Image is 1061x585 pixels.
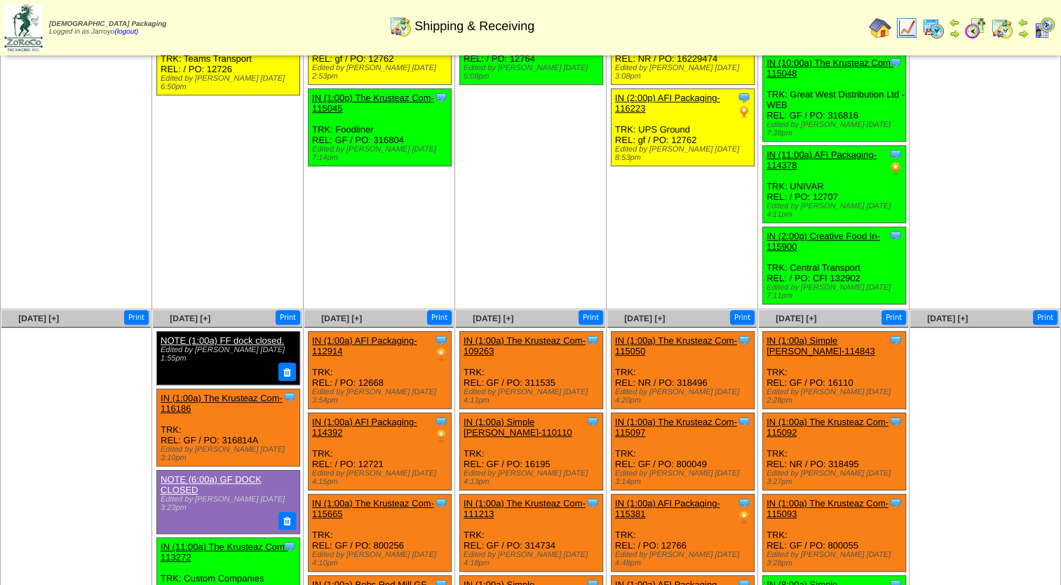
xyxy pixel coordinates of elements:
img: Tooltip [888,229,903,243]
div: TRK: Central Transport REL: / PO: CFI 132902 [763,227,906,304]
img: Tooltip [434,496,448,510]
a: IN (1:00a) The Krusteaz Com-115093 [766,498,888,519]
div: Edited by [PERSON_NAME] [DATE] 3:08pm [615,64,754,81]
img: Tooltip [586,333,600,347]
a: IN (2:00p) Creative Food In-115900 [766,231,880,252]
a: IN (1:00a) Simple [PERSON_NAME]-114843 [766,335,875,356]
div: Edited by [PERSON_NAME] [DATE] 4:48pm [615,551,754,567]
div: TRK: REL: / PO: 12668 [309,332,452,409]
div: Edited by [PERSON_NAME] [DATE] 7:14pm [312,145,451,162]
img: Tooltip [737,496,751,510]
img: arrowleft.gif [1018,17,1029,28]
img: zoroco-logo-small.webp [4,4,43,51]
img: PO [737,510,751,524]
a: [DATE] [+] [776,314,816,323]
div: Edited by [PERSON_NAME] [DATE] 3:10pm [161,445,299,462]
a: IN (10:00a) The Krusteaz Com-115048 [766,58,893,79]
a: IN (1:00a) The Krusteaz Com-115092 [766,417,888,438]
img: calendarprod.gif [922,17,945,39]
img: arrowright.gif [1018,28,1029,39]
a: (logout) [114,28,138,36]
div: TRK: REL: GF / PO: 311535 [460,332,603,409]
div: Edited by [PERSON_NAME] [DATE] 3:54pm [312,388,451,405]
a: [DATE] [+] [473,314,513,323]
img: Tooltip [434,415,448,429]
a: NOTE (6:00a) GF DOCK CLOSED [161,474,262,495]
a: IN (1:00a) The Krusteaz Com-115050 [615,335,737,356]
a: [DATE] [+] [170,314,210,323]
img: PO [434,429,448,443]
div: Edited by [PERSON_NAME] [DATE] 3:27pm [766,469,905,486]
img: PO [888,161,903,175]
img: Tooltip [737,333,751,347]
button: Print [427,310,452,325]
img: Tooltip [283,539,297,553]
div: Edited by [PERSON_NAME] [DATE] 4:11pm [766,202,905,219]
img: calendarblend.gif [964,17,987,39]
img: Tooltip [586,415,600,429]
img: calendarinout.gif [991,17,1013,39]
div: TRK: REL: / PO: 12766 [611,495,755,572]
a: IN (11:00a) AFI Packaging-114378 [766,149,877,170]
img: Tooltip [888,55,903,69]
img: calendarinout.gif [389,15,412,37]
img: Tooltip [586,496,600,510]
a: IN (1:00a) The Krusteaz Com-111213 [464,498,586,519]
div: TRK: Great West Distribution Ltd - WEB REL: GF / PO: 316816 [763,54,906,142]
div: TRK: REL: GF / PO: 314734 [460,495,603,572]
div: TRK: REL: GF / PO: 16195 [460,413,603,490]
img: Tooltip [888,496,903,510]
button: Print [124,310,149,325]
button: Print [730,310,755,325]
div: TRK: REL: GF / PO: 800049 [611,413,755,490]
a: IN (1:00a) The Krusteaz Com-115097 [615,417,737,438]
div: Edited by [PERSON_NAME] [DATE] 4:20pm [615,388,754,405]
div: Edited by [PERSON_NAME] [DATE] 4:15pm [312,469,451,486]
a: [DATE] [+] [624,314,665,323]
a: IN (1:00a) AFI Packaging-115381 [615,498,720,519]
a: IN (1:00a) The Krusteaz Com-109263 [464,335,586,356]
a: IN (11:00a) The Krusteaz Com-113272 [161,542,288,563]
a: [DATE] [+] [321,314,362,323]
img: arrowleft.gif [949,17,960,28]
div: TRK: REL: GF / PO: 800256 [309,495,452,572]
a: IN (1:00a) The Krusteaz Com-116186 [161,393,283,414]
span: [DEMOGRAPHIC_DATA] Packaging [49,20,166,28]
img: Tooltip [283,390,297,404]
div: Edited by [PERSON_NAME] [DATE] 4:10pm [312,551,451,567]
span: Shipping & Receiving [414,19,534,34]
div: Edited by [PERSON_NAME] [DATE] 3:28pm [766,551,905,567]
img: Tooltip [434,90,448,105]
div: TRK: UPS Ground REL: gf / PO: 12762 [611,89,755,166]
button: Print [1033,310,1057,325]
img: Tooltip [888,147,903,161]
a: IN (2:00p) AFI Packaging-116223 [615,93,720,114]
img: PO [737,105,751,119]
div: TRK: REL: GF / PO: 800055 [763,495,906,572]
img: Tooltip [888,415,903,429]
a: IN (1:00a) AFI Packaging-112914 [312,335,417,356]
button: Delete Note [278,363,297,381]
div: Edited by [PERSON_NAME] [DATE] 7:11pm [766,283,905,300]
div: Edited by [PERSON_NAME] [DATE] 4:13pm [464,469,602,486]
img: home.gif [869,17,891,39]
div: TRK: REL: GF / PO: 316814A [157,389,300,466]
a: [DATE] [+] [927,314,968,323]
button: Print [579,310,603,325]
a: IN (1:00a) AFI Packaging-114392 [312,417,417,438]
img: Tooltip [737,415,751,429]
div: Edited by [PERSON_NAME] [DATE] 1:55pm [161,346,295,363]
div: Edited by [PERSON_NAME] [DATE] 7:38pm [766,121,905,137]
button: Print [276,310,300,325]
div: Edited by [PERSON_NAME] [DATE] 3:23pm [161,495,295,512]
a: IN (1:00a) The Krusteaz Com-115665 [312,498,434,519]
button: Delete Note [278,512,297,530]
img: PO [434,347,448,361]
div: Edited by [PERSON_NAME] [DATE] 2:53pm [312,64,451,81]
a: [DATE] [+] [18,314,59,323]
div: TRK: REL: / PO: 12721 [309,413,452,490]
